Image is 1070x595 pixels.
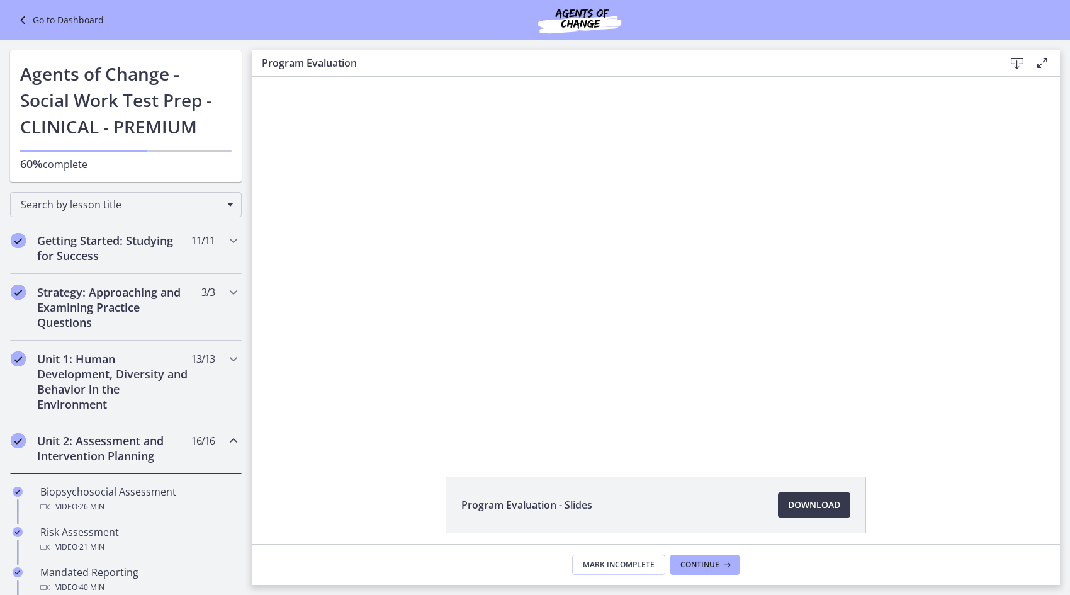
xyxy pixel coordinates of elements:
[11,285,26,300] i: Completed
[191,351,215,366] span: 13 / 13
[461,497,592,513] span: Program Evaluation - Slides
[77,580,104,595] span: · 40 min
[37,433,191,463] h2: Unit 2: Assessment and Intervention Planning
[680,560,719,570] span: Continue
[40,540,237,555] div: Video
[504,5,655,35] img: Agents of Change Social Work Test Prep
[583,560,655,570] span: Mark Incomplete
[40,524,237,555] div: Risk Assessment
[40,565,237,595] div: Mandated Reporting
[191,433,215,448] span: 16 / 16
[40,580,237,595] div: Video
[20,156,43,171] span: 60%
[252,77,1060,448] iframe: Video Lesson
[77,540,104,555] span: · 21 min
[21,198,221,212] span: Search by lesson title
[13,527,23,537] i: Completed
[201,285,215,300] span: 3 / 3
[40,484,237,514] div: Biopsychosocial Assessment
[37,233,191,263] h2: Getting Started: Studying for Success
[670,555,740,575] button: Continue
[77,499,104,514] span: · 26 min
[778,492,850,518] a: Download
[37,285,191,330] h2: Strategy: Approaching and Examining Practice Questions
[10,192,242,217] div: Search by lesson title
[788,497,840,513] span: Download
[15,13,104,28] a: Go to Dashboard
[37,351,191,412] h2: Unit 1: Human Development, Diversity and Behavior in the Environment
[572,555,665,575] button: Mark Incomplete
[13,487,23,497] i: Completed
[191,233,215,248] span: 11 / 11
[11,351,26,366] i: Completed
[11,233,26,248] i: Completed
[20,156,232,172] p: complete
[13,567,23,577] i: Completed
[11,433,26,448] i: Completed
[262,55,984,71] h3: Program Evaluation
[40,499,237,514] div: Video
[20,60,232,140] h1: Agents of Change - Social Work Test Prep - CLINICAL - PREMIUM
